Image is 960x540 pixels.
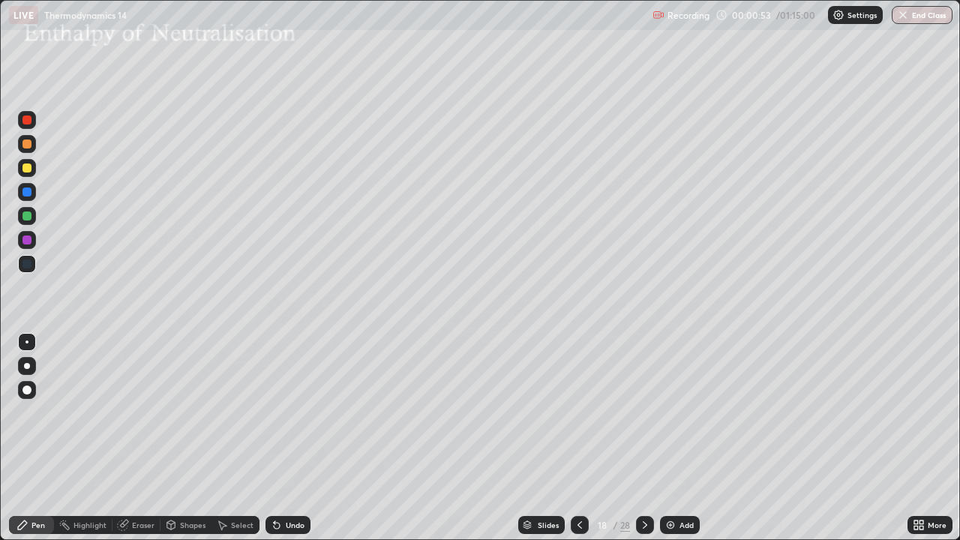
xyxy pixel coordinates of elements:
div: 28 [620,518,630,532]
button: End Class [892,6,952,24]
div: Pen [31,521,45,529]
div: Shapes [180,521,205,529]
div: 18 [595,520,610,529]
div: Undo [286,521,304,529]
div: Eraser [132,521,154,529]
img: class-settings-icons [832,9,844,21]
img: end-class-cross [897,9,909,21]
div: Select [231,521,253,529]
div: More [928,521,946,529]
p: Settings [847,11,877,19]
img: recording.375f2c34.svg [652,9,664,21]
p: Thermodynamics 14 [44,9,127,21]
p: LIVE [13,9,34,21]
div: / [613,520,617,529]
div: Add [679,521,694,529]
div: Highlight [73,521,106,529]
div: Slides [538,521,559,529]
img: add-slide-button [664,519,676,531]
p: Recording [667,10,709,21]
